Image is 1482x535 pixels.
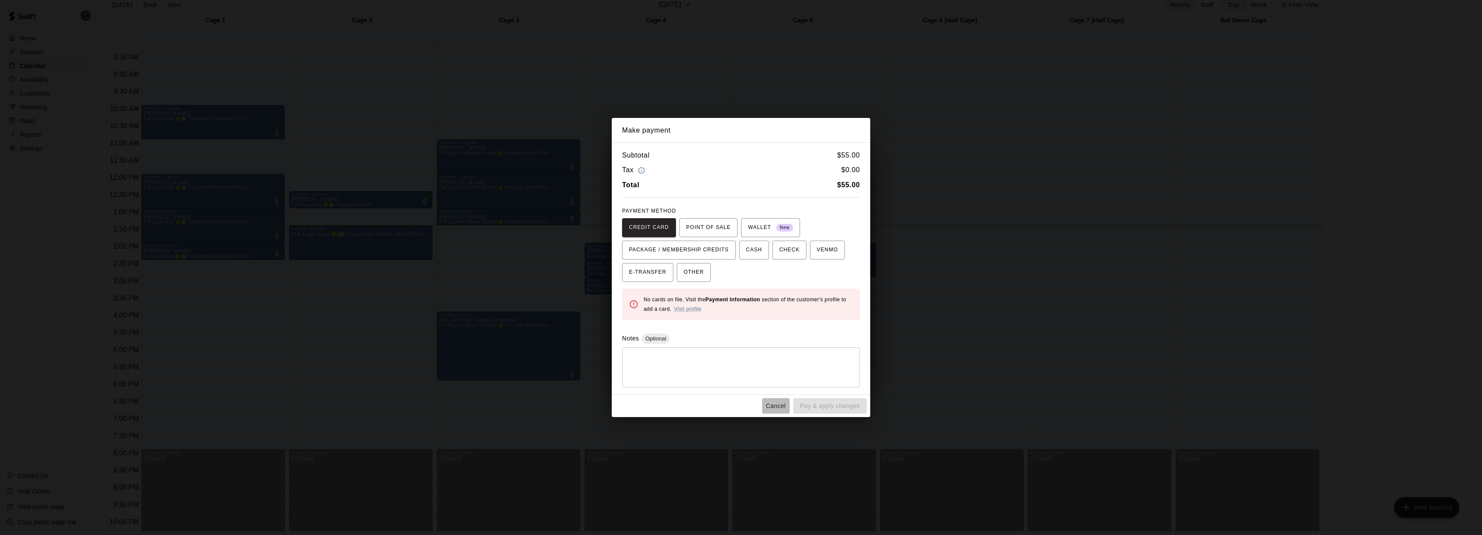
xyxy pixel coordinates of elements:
span: E-TRANSFER [629,266,666,279]
button: CREDIT CARD [622,218,676,237]
span: CHECK [779,243,800,257]
span: PACKAGE / MEMBERSHIP CREDITS [629,243,729,257]
span: VENMO [817,243,838,257]
h6: $ 55.00 [837,150,860,161]
span: CREDIT CARD [629,221,669,235]
label: Notes [622,335,639,342]
button: VENMO [810,241,845,260]
button: POINT OF SALE [679,218,738,237]
b: $ 55.00 [837,181,860,189]
button: PACKAGE / MEMBERSHIP CREDITS [622,241,736,260]
b: Total [622,181,639,189]
button: CASH [739,241,769,260]
button: OTHER [677,263,711,282]
span: New [776,222,793,234]
h6: Subtotal [622,150,650,161]
h2: Make payment [612,118,870,143]
button: CHECK [772,241,806,260]
span: OTHER [684,266,704,279]
b: Payment Information [705,297,760,303]
span: CASH [746,243,762,257]
span: WALLET [748,221,793,235]
span: Optional [642,335,669,342]
button: E-TRANSFER [622,263,673,282]
button: WALLET New [741,218,800,237]
span: PAYMENT METHOD [622,208,676,214]
span: No cards on file. Visit the section of the customer's profile to add a card. [644,297,846,312]
button: Cancel [762,398,790,414]
h6: $ 0.00 [841,164,860,176]
a: Visit profile [674,306,701,312]
h6: Tax [622,164,647,176]
span: POINT OF SALE [686,221,731,235]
